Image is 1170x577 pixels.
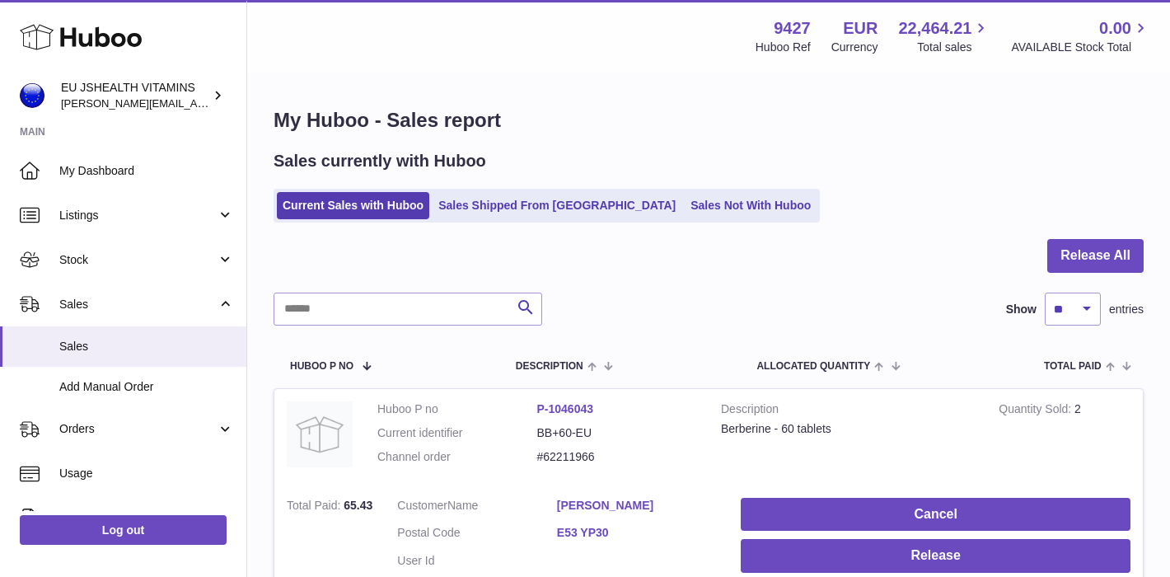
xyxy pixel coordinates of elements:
[1099,17,1131,40] span: 0.00
[1044,361,1102,372] span: Total paid
[59,510,217,526] span: Invoicing and Payments
[1011,17,1150,55] a: 0.00 AVAILABLE Stock Total
[741,539,1130,573] button: Release
[274,107,1144,134] h1: My Huboo - Sales report
[999,402,1074,420] strong: Quantity Sold
[516,361,583,372] span: Description
[898,17,971,40] span: 22,464.21
[397,499,447,512] span: Customer
[1047,239,1144,273] button: Release All
[843,17,877,40] strong: EUR
[397,553,557,569] dt: User Id
[59,208,217,223] span: Listings
[1006,302,1037,317] label: Show
[59,339,234,354] span: Sales
[756,40,811,55] div: Huboo Ref
[685,192,817,219] a: Sales Not With Huboo
[898,17,990,55] a: 22,464.21 Total sales
[377,449,537,465] dt: Channel order
[537,402,594,415] a: P-1046043
[377,425,537,441] dt: Current identifier
[59,252,217,268] span: Stock
[756,361,870,372] span: ALLOCATED Quantity
[290,361,353,372] span: Huboo P no
[557,498,717,514] a: [PERSON_NAME]
[537,425,697,441] dd: BB+60-EU
[59,163,234,179] span: My Dashboard
[557,525,717,541] a: E53 YP30
[61,96,330,110] span: [PERSON_NAME][EMAIL_ADDRESS][DOMAIN_NAME]
[20,83,44,108] img: laura@jessicasepel.com
[741,498,1130,532] button: Cancel
[917,40,990,55] span: Total sales
[721,421,974,437] div: Berberine - 60 tablets
[344,499,372,512] span: 65.43
[433,192,681,219] a: Sales Shipped From [GEOGRAPHIC_DATA]
[287,499,344,516] strong: Total Paid
[774,17,811,40] strong: 9427
[274,150,486,172] h2: Sales currently with Huboo
[1109,302,1144,317] span: entries
[377,401,537,417] dt: Huboo P no
[59,379,234,395] span: Add Manual Order
[287,401,353,467] img: no-photo.jpg
[59,466,234,481] span: Usage
[61,80,209,111] div: EU JSHEALTH VITAMINS
[59,297,217,312] span: Sales
[537,449,697,465] dd: #62211966
[20,515,227,545] a: Log out
[59,421,217,437] span: Orders
[397,498,557,518] dt: Name
[397,525,557,545] dt: Postal Code
[277,192,429,219] a: Current Sales with Huboo
[721,401,974,421] strong: Description
[831,40,878,55] div: Currency
[986,389,1143,486] td: 2
[1011,40,1150,55] span: AVAILABLE Stock Total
